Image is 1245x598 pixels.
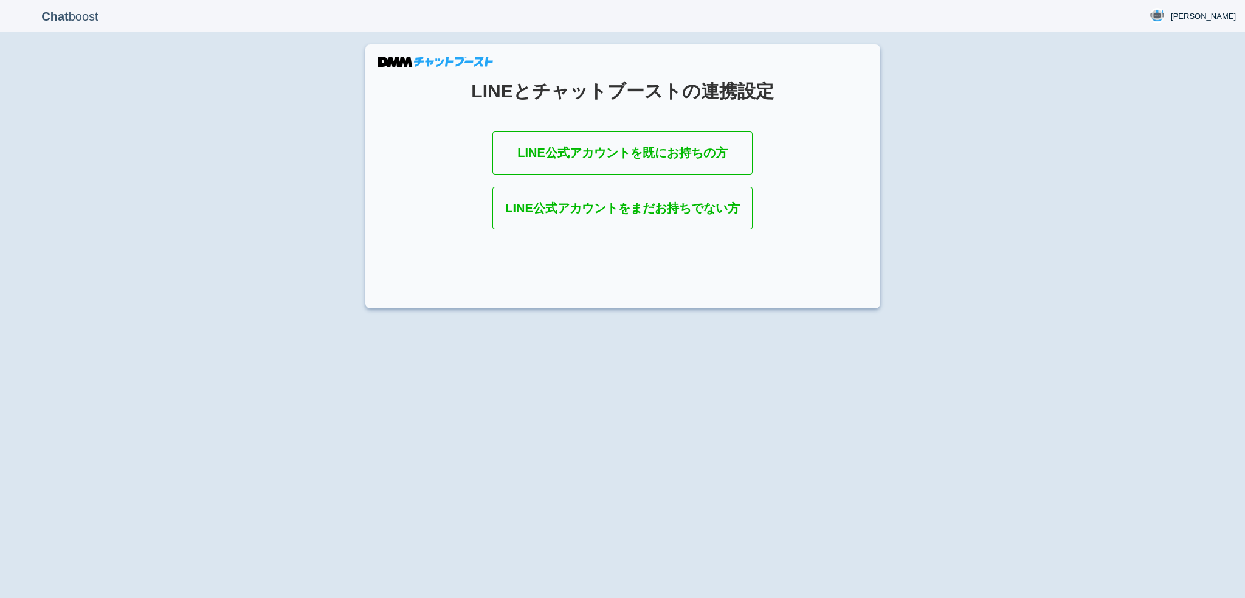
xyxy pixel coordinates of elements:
[396,81,850,101] h1: LINEとチャットブーストの連携設定
[378,57,493,67] img: DMMチャットブースト
[492,131,753,175] a: LINE公式アカウントを既にお持ちの方
[492,187,753,230] a: LINE公式アカウントをまだお持ちでない方
[1150,8,1165,23] img: User Image
[9,1,131,32] p: boost
[1171,10,1236,23] span: [PERSON_NAME]
[41,10,68,23] b: Chat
